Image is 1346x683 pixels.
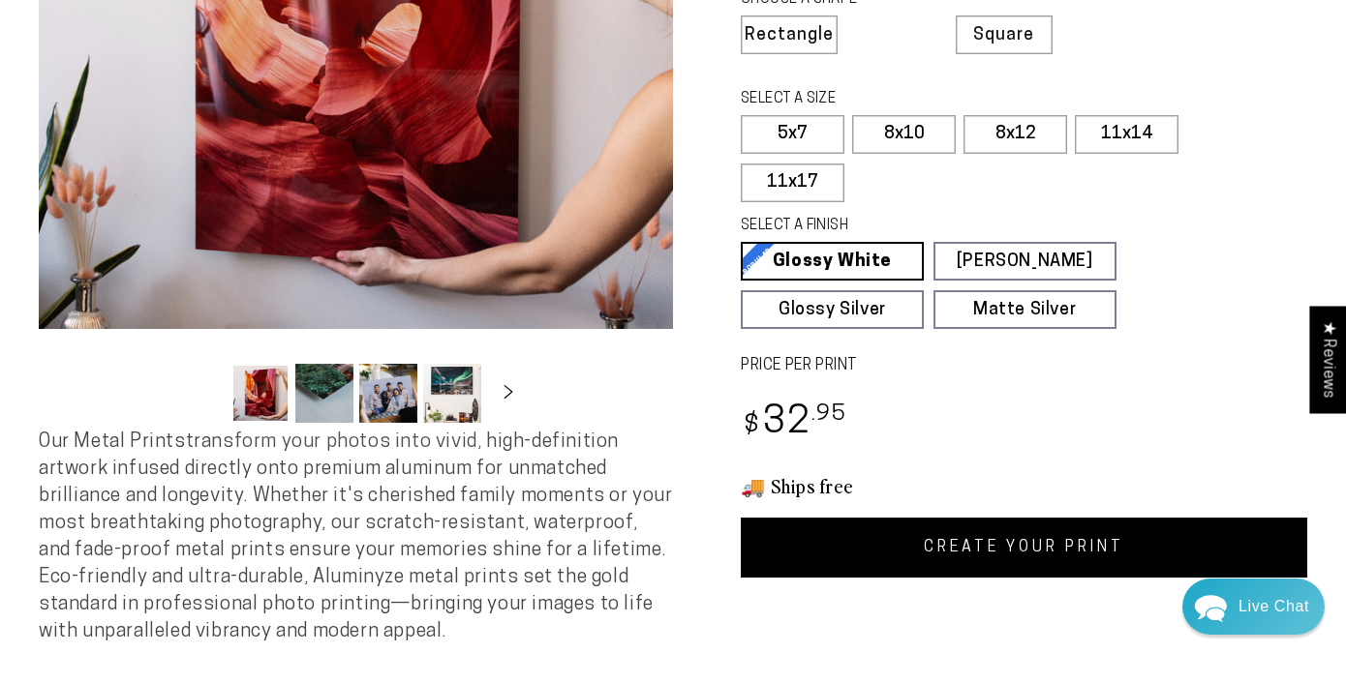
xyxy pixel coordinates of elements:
a: [PERSON_NAME] [933,242,1117,281]
legend: SELECT A FINISH [741,216,1073,237]
a: Glossy White [741,242,924,281]
a: CREATE YOUR PRINT [741,518,1307,578]
div: Click to open Judge.me floating reviews tab [1309,306,1346,413]
sup: .95 [811,403,846,426]
label: 11x17 [741,163,844,202]
label: 8x10 [852,115,956,154]
a: Matte Silver [933,290,1117,329]
label: PRICE PER PRINT [741,355,1307,377]
h3: 🚚 Ships free [741,473,1307,498]
button: Slide left [183,372,226,415]
button: Load image 4 in gallery view [423,364,481,423]
button: Load image 1 in gallery view [231,364,290,423]
span: Our Metal Prints transform your photos into vivid, high-definition artwork infused directly onto ... [39,432,673,641]
span: Square [973,27,1034,45]
a: Glossy Silver [741,290,924,329]
div: Chat widget toggle [1182,579,1325,635]
span: $ [744,413,760,439]
button: Slide right [487,372,530,415]
button: Load image 3 in gallery view [359,364,417,423]
label: 11x14 [1075,115,1178,154]
button: Load image 2 in gallery view [295,364,353,423]
bdi: 32 [741,404,846,442]
div: Contact Us Directly [1239,579,1309,635]
label: 5x7 [741,115,844,154]
legend: SELECT A SIZE [741,89,1073,110]
span: Rectangle [745,27,834,45]
label: 8x12 [964,115,1067,154]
